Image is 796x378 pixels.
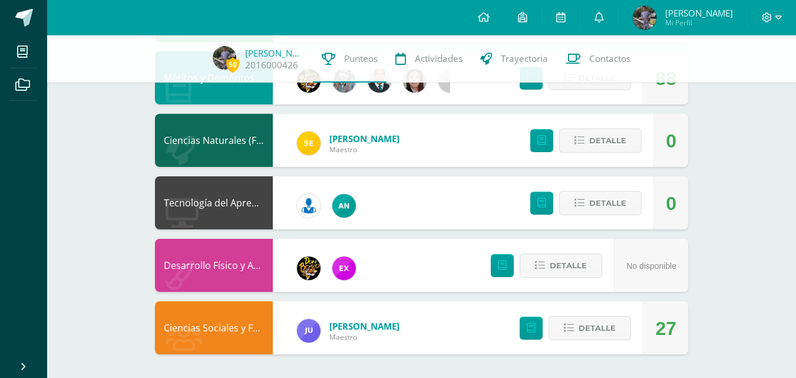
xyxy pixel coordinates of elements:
[501,52,548,65] span: Trayectoria
[155,301,273,354] div: Ciencias Sociales y Formación Ciudadana e Interculturalidad
[226,57,239,72] span: 50
[589,130,626,152] span: Detalle
[297,319,321,343] img: 0261123e46d54018888246571527a9cf.png
[665,7,733,19] span: [PERSON_NAME]
[213,46,236,70] img: 07ac15f526a8d40e02b55d4bede13cd9.png
[559,191,642,215] button: Detalle
[387,35,471,83] a: Actividades
[550,255,587,277] span: Detalle
[329,332,399,342] span: Maestro
[329,144,399,155] span: Maestro
[471,35,557,83] a: Trayectoria
[579,317,616,339] span: Detalle
[589,52,630,65] span: Contactos
[245,59,298,71] a: 2016000426
[626,261,676,271] span: No disponible
[665,18,733,28] span: Mi Perfil
[297,257,321,280] img: 21dcd0747afb1b787494880446b9b401.png
[245,47,304,59] a: [PERSON_NAME]
[415,52,463,65] span: Actividades
[155,239,273,292] div: Desarrollo Físico y Artístico (Extracurricular)
[332,194,356,218] img: 05ee8f3aa2e004bc19e84eb2325bd6d4.png
[655,302,676,355] div: 27
[332,257,356,280] img: ce84f7dabd80ed5f5aa83b4480291ac6.png
[329,133,399,144] span: [PERSON_NAME]
[297,132,321,155] img: 03c2987289e60ca238394da5f82a525a.png
[344,52,378,65] span: Punteos
[633,6,656,29] img: 07ac15f526a8d40e02b55d4bede13cd9.png
[329,320,399,332] span: [PERSON_NAME]
[589,192,626,214] span: Detalle
[666,114,676,167] div: 0
[549,316,631,340] button: Detalle
[297,194,321,218] img: 6ed6846fa57649245178fca9fc9a58dd.png
[666,177,676,230] div: 0
[557,35,639,83] a: Contactos
[313,35,387,83] a: Punteos
[155,176,273,229] div: Tecnología del Aprendizaje y la Comunicación (TIC)
[559,129,642,153] button: Detalle
[155,114,273,167] div: Ciencias Naturales (Física Fundamental)
[520,254,602,278] button: Detalle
